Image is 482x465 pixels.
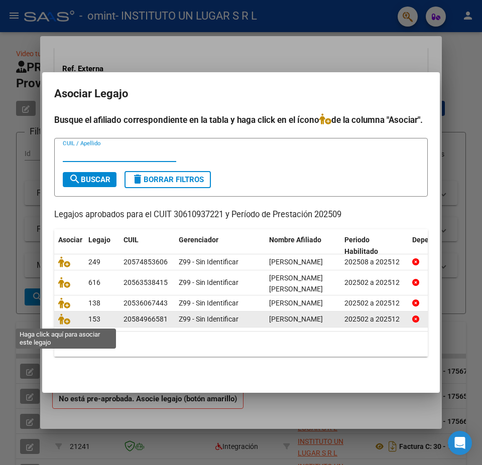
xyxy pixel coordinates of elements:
span: Borrar Filtros [132,175,204,184]
span: FERNANDEZ CIRO MANUEL AMBROSIO [269,274,323,293]
datatable-header-cell: Asociar [54,229,84,262]
datatable-header-cell: Periodo Habilitado [340,229,408,262]
span: ZELONKA MANUEL [269,315,323,323]
div: 20536067443 [124,297,168,309]
h4: Busque el afiliado correspondiente en la tabla y haga click en el ícono de la columna "Asociar". [54,113,428,126]
mat-icon: search [69,173,81,185]
span: CUIL [124,236,139,244]
span: Z99 - Sin Identificar [179,299,238,307]
span: Legajo [88,236,110,244]
datatable-header-cell: CUIL [119,229,175,262]
div: 202502 a 202512 [344,314,404,325]
span: Dependencia [412,236,454,244]
span: Buscar [69,175,110,184]
span: PAEZ EITAN [269,299,323,307]
div: Open Intercom Messenger [448,431,472,455]
div: 20574853606 [124,256,168,268]
button: Borrar Filtros [125,171,211,188]
span: Z99 - Sin Identificar [179,315,238,323]
span: 616 [88,278,100,286]
span: Nombre Afiliado [269,236,321,244]
div: 20584966581 [124,314,168,325]
span: Z99 - Sin Identificar [179,278,238,286]
mat-icon: delete [132,173,144,185]
span: CANCHELARA MATIAS EZIO [269,258,323,266]
div: 20563538415 [124,277,168,288]
div: 202502 a 202512 [344,277,404,288]
datatable-header-cell: Legajo [84,229,119,262]
span: Z99 - Sin Identificar [179,258,238,266]
datatable-header-cell: Nombre Afiliado [265,229,340,262]
span: 153 [88,315,100,323]
button: Buscar [63,172,116,187]
div: 202502 a 202512 [344,297,404,309]
p: Legajos aprobados para el CUIT 30610937221 y Período de Prestación 202509 [54,209,428,221]
span: Asociar [58,236,82,244]
span: 249 [88,258,100,266]
span: 138 [88,299,100,307]
span: Periodo Habilitado [344,236,378,255]
div: 202508 a 202512 [344,256,404,268]
div: 4 registros [54,332,428,357]
datatable-header-cell: Gerenciador [175,229,265,262]
span: Gerenciador [179,236,218,244]
h2: Asociar Legajo [54,84,428,103]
